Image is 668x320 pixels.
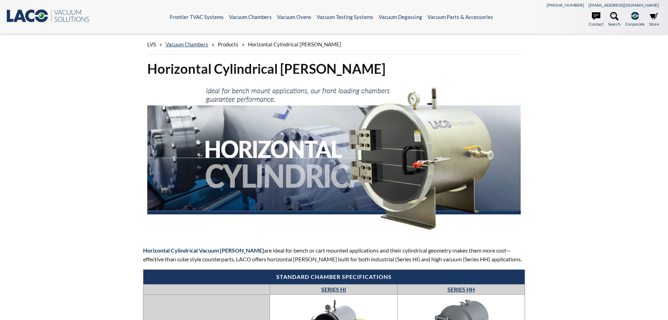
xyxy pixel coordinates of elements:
img: Horizontal Cylindrical header [147,83,521,233]
a: Vacuum Ovens [277,14,311,20]
a: Vacuum Degassing [379,14,422,20]
a: Vacuum Testing Systems [317,14,373,20]
span: Horizontal Cylindrical [PERSON_NAME] [248,41,341,47]
div: » » » [147,34,521,54]
a: Vacuum Chambers [229,14,272,20]
a: [PHONE_NUMBER] [547,2,584,8]
a: Store [649,12,659,27]
strong: Horizontal Cylindrical Vacuum [PERSON_NAME] [143,247,264,254]
a: SERIES HH [447,286,475,293]
p: are ideal for bench or cart mounted applications and their cylindrical geometry makes them more c... [143,246,525,264]
a: SERIES HI [321,286,346,293]
a: Contact [589,12,603,27]
span: LVS [147,41,156,47]
h4: Standard chamber specifications [147,273,521,281]
a: Vacuum Chambers [166,41,208,47]
a: Search [608,12,621,27]
span: Corporate [625,21,645,27]
a: Frontier TVAC Systems [170,14,224,20]
a: [EMAIL_ADDRESS][DOMAIN_NAME] [588,2,659,8]
h1: Horizontal Cylindrical [PERSON_NAME] [147,60,521,77]
a: Vacuum Parts & Accessories [427,14,493,20]
span: Products [218,41,238,47]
